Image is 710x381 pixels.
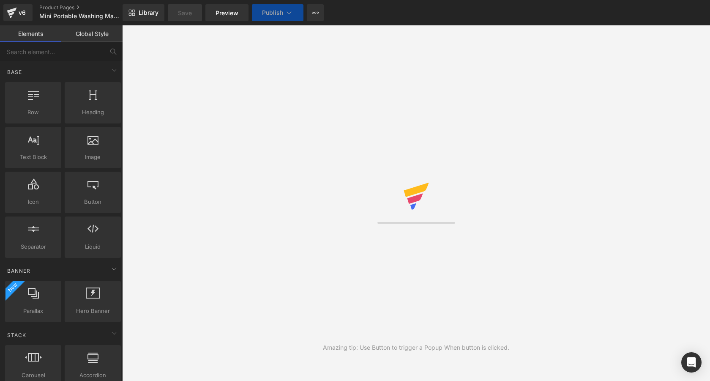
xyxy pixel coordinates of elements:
span: Heading [67,108,118,117]
span: Publish [262,9,283,16]
span: Separator [8,242,59,251]
span: Stack [6,331,27,339]
a: v6 [3,4,33,21]
span: Row [8,108,59,117]
span: Parallax [8,307,59,315]
span: Accordion [67,371,118,380]
a: New Library [123,4,164,21]
div: Amazing tip: Use Button to trigger a Popup When button is clicked. [323,343,509,352]
div: Open Intercom Messenger [681,352,702,373]
span: Mini Portable Washing Machine for Underwear, Socks &amp; Baby Clothes (1.5L) — DEWELPRO [39,13,120,19]
span: Liquid [67,242,118,251]
button: More [307,4,324,21]
div: v6 [17,7,27,18]
span: Base [6,68,23,76]
span: Library [139,9,158,16]
a: Global Style [61,25,123,42]
span: Save [178,8,192,17]
span: Text Block [8,153,59,162]
span: Banner [6,267,31,275]
span: Button [67,197,118,206]
button: Publish [252,4,303,21]
span: Carousel [8,371,59,380]
span: Hero Banner [67,307,118,315]
span: Image [67,153,118,162]
span: Preview [216,8,238,17]
a: Preview [205,4,248,21]
span: Icon [8,197,59,206]
a: Product Pages [39,4,137,11]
